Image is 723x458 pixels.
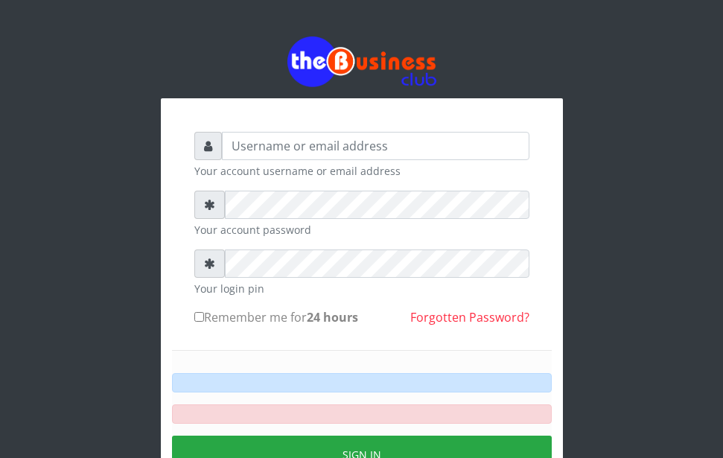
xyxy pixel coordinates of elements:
[410,309,529,325] a: Forgotten Password?
[194,281,529,296] small: Your login pin
[194,312,204,322] input: Remember me for24 hours
[194,308,358,326] label: Remember me for
[222,132,529,160] input: Username or email address
[194,222,529,238] small: Your account password
[307,309,358,325] b: 24 hours
[194,163,529,179] small: Your account username or email address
